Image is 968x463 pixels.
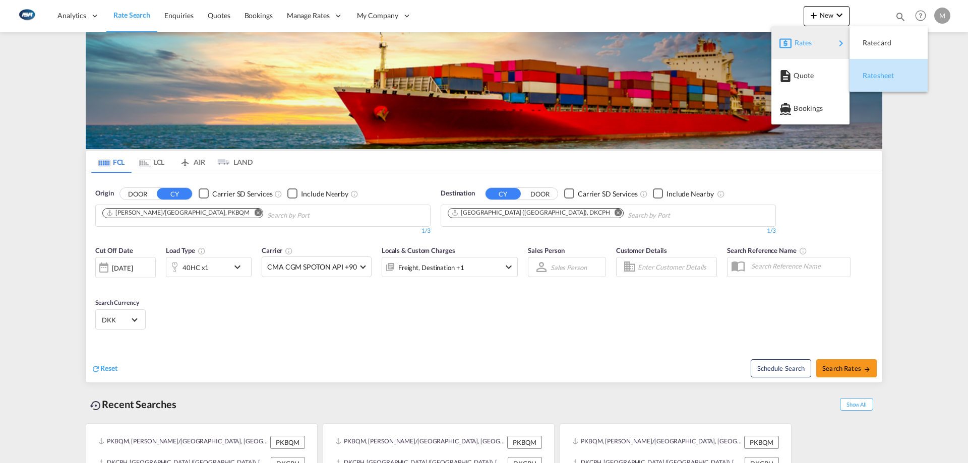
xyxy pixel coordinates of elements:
div: Ratecard [858,30,920,55]
span: Quote [794,65,805,86]
div: Bookings [779,96,841,121]
md-icon: icon-chevron-right [835,37,847,49]
div: Ratesheet [858,63,920,88]
span: Ratesheet [863,65,874,86]
span: Ratecard [863,33,874,53]
button: Bookings [771,92,850,124]
span: Bookings [794,98,805,118]
button: Quote [771,59,850,92]
span: Rates [795,33,807,53]
div: Quote [779,63,841,88]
